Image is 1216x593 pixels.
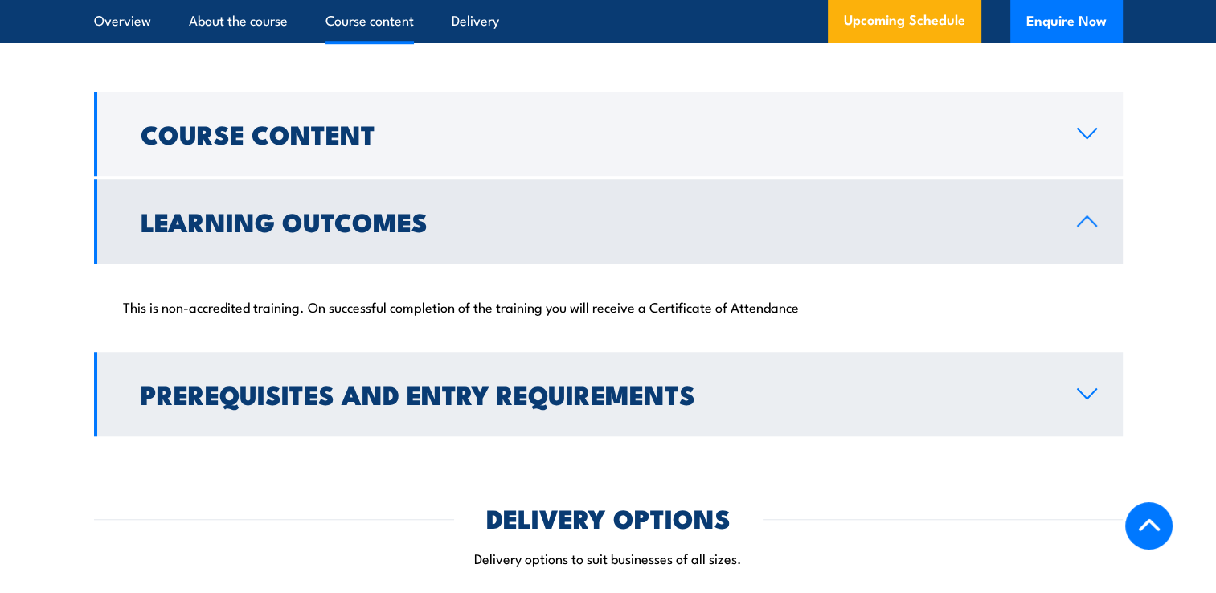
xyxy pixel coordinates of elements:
[141,122,1051,145] h2: Course Content
[94,92,1123,176] a: Course Content
[486,506,731,529] h2: DELIVERY OPTIONS
[123,298,1094,314] p: This is non-accredited training. On successful completion of the training you will receive a Cert...
[141,210,1051,232] h2: Learning Outcomes
[94,352,1123,436] a: Prerequisites and Entry Requirements
[141,382,1051,405] h2: Prerequisites and Entry Requirements
[94,179,1123,264] a: Learning Outcomes
[94,549,1123,567] p: Delivery options to suit businesses of all sizes.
